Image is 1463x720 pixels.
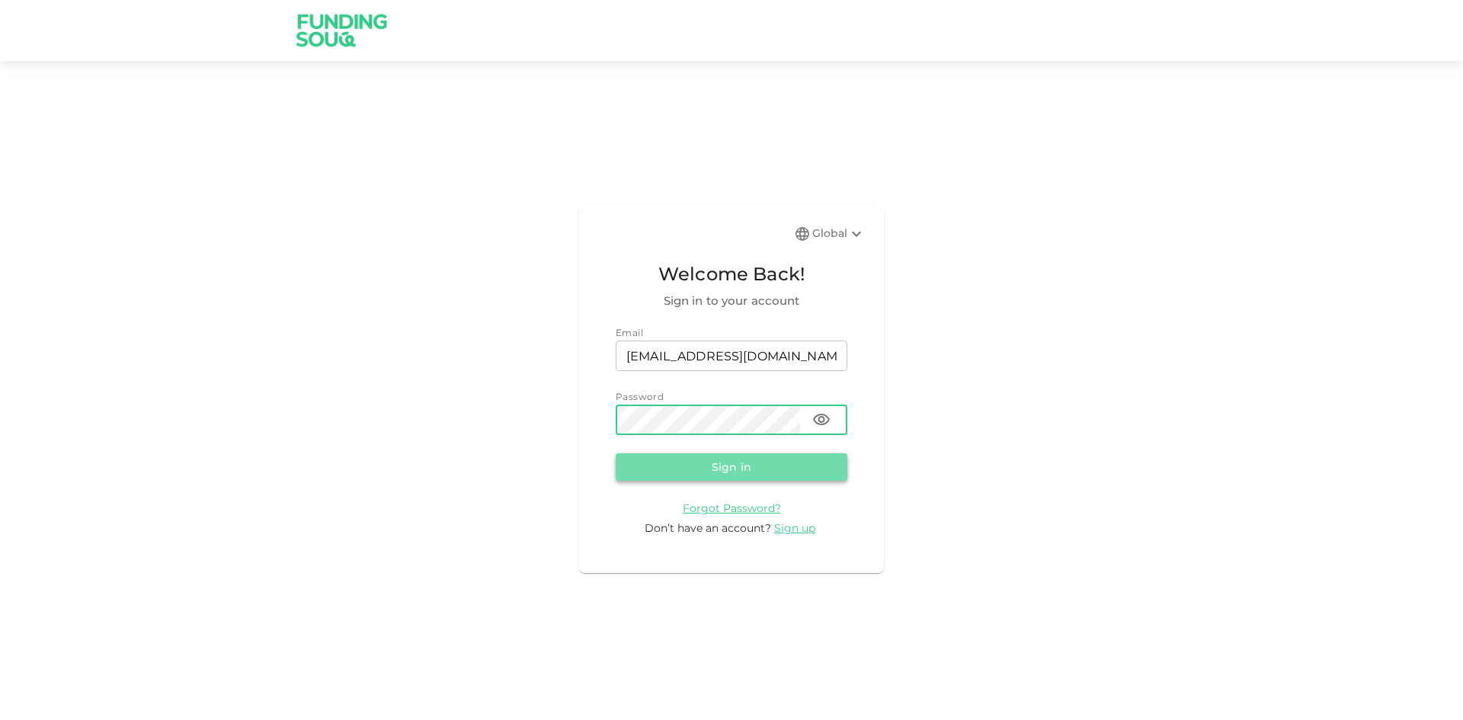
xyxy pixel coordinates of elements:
[774,521,815,535] span: Sign up
[645,521,771,535] span: Don’t have an account?
[683,501,781,515] a: Forgot Password?
[812,225,866,243] div: Global
[616,405,800,435] input: password
[616,391,664,402] span: Password
[616,453,847,481] button: Sign in
[616,341,847,371] input: email
[616,327,643,338] span: Email
[616,260,847,289] span: Welcome Back!
[616,292,847,310] span: Sign in to your account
